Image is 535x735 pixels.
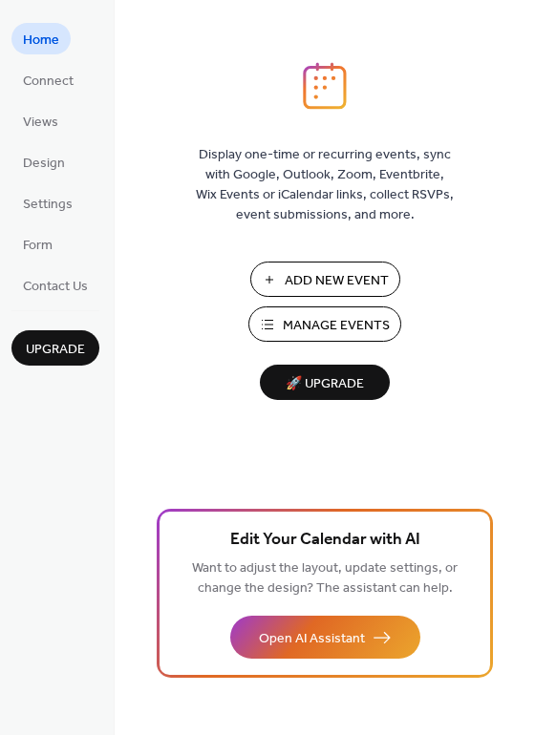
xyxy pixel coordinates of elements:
[23,31,59,51] span: Home
[11,228,64,260] a: Form
[11,269,99,301] a: Contact Us
[283,316,390,336] span: Manage Events
[11,330,99,366] button: Upgrade
[11,64,85,95] a: Connect
[192,556,458,601] span: Want to adjust the layout, update settings, or change the design? The assistant can help.
[23,277,88,297] span: Contact Us
[23,236,53,256] span: Form
[23,154,65,174] span: Design
[23,195,73,215] span: Settings
[230,527,420,554] span: Edit Your Calendar with AI
[196,145,454,225] span: Display one-time or recurring events, sync with Google, Outlook, Zoom, Eventbrite, Wix Events or ...
[11,187,84,219] a: Settings
[285,271,389,291] span: Add New Event
[271,371,378,397] span: 🚀 Upgrade
[26,340,85,360] span: Upgrade
[23,72,74,92] span: Connect
[230,616,420,659] button: Open AI Assistant
[23,113,58,133] span: Views
[250,262,400,297] button: Add New Event
[11,23,71,54] a: Home
[11,105,70,136] a: Views
[303,62,347,110] img: logo_icon.svg
[248,306,401,342] button: Manage Events
[11,146,76,178] a: Design
[260,365,390,400] button: 🚀 Upgrade
[259,629,365,649] span: Open AI Assistant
